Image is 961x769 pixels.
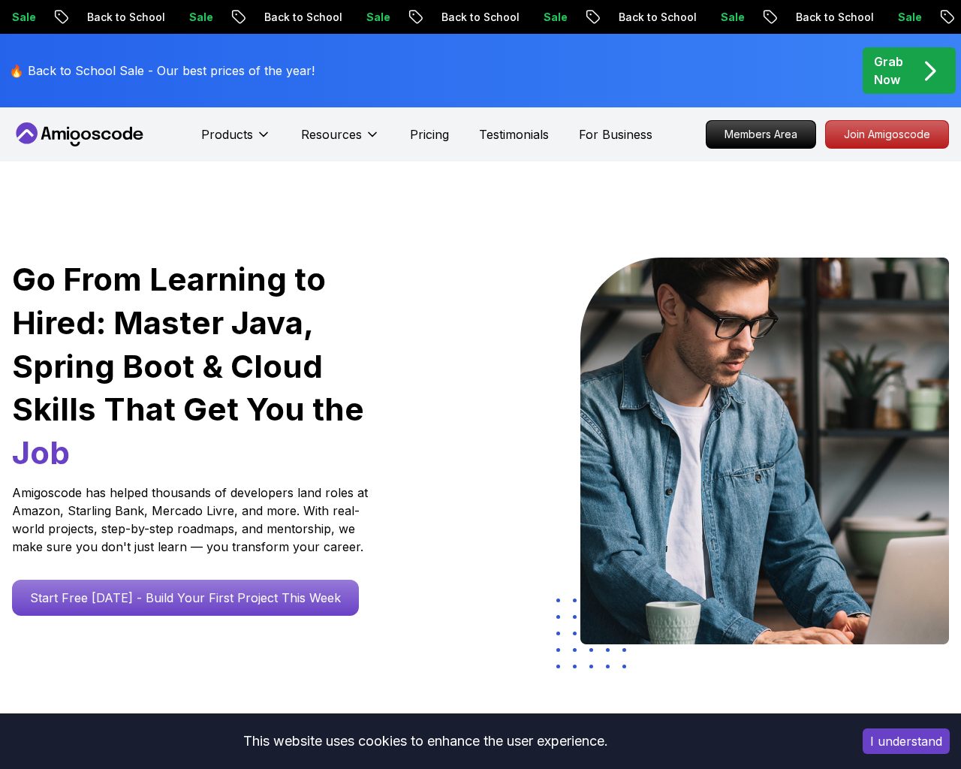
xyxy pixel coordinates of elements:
[531,10,579,25] p: Sale
[354,10,402,25] p: Sale
[252,10,354,25] p: Back to School
[11,725,840,758] div: This website uses cookies to enhance the user experience.
[176,10,224,25] p: Sale
[580,258,949,644] img: hero
[863,728,950,754] button: Accept cookies
[825,120,949,149] a: Join Amigoscode
[706,121,815,148] p: Members Area
[201,125,253,143] p: Products
[301,125,362,143] p: Resources
[874,53,903,89] p: Grab Now
[708,10,756,25] p: Sale
[301,125,380,155] button: Resources
[429,10,531,25] p: Back to School
[783,10,885,25] p: Back to School
[74,10,176,25] p: Back to School
[479,125,549,143] a: Testimonials
[201,125,271,155] button: Products
[606,10,708,25] p: Back to School
[410,125,449,143] a: Pricing
[12,484,372,556] p: Amigoscode has helped thousands of developers land roles at Amazon, Starling Bank, Mercado Livre,...
[826,121,948,148] p: Join Amigoscode
[9,62,315,80] p: 🔥 Back to School Sale - Our best prices of the year!
[12,258,388,475] h1: Go From Learning to Hired: Master Java, Spring Boot & Cloud Skills That Get You the
[12,433,70,472] span: Job
[579,125,652,143] a: For Business
[12,580,359,616] a: Start Free [DATE] - Build Your First Project This Week
[706,120,816,149] a: Members Area
[885,10,933,25] p: Sale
